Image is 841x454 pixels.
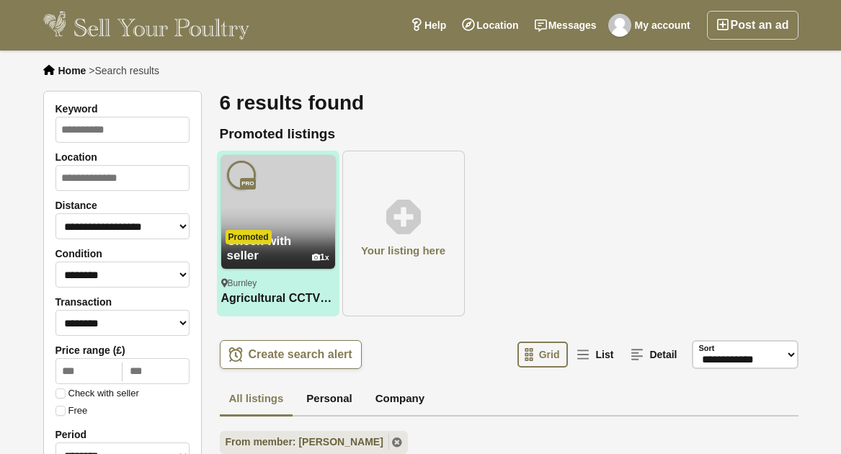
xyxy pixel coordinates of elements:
[55,200,190,211] label: Distance
[227,161,256,190] img: AKomm
[227,234,292,262] span: Check with seller
[55,388,139,399] label: Check with seller
[623,342,685,368] a: Detail
[402,11,454,40] a: Help
[240,178,255,190] span: Professional member
[89,65,159,76] li: >
[249,347,352,362] span: Create search alert
[55,103,190,115] label: Keyword
[297,383,361,417] a: Personal
[55,248,190,259] label: Condition
[55,406,88,416] label: Free
[539,349,560,360] span: Grid
[527,11,605,40] a: Messages
[220,340,362,369] a: Create search alert
[605,11,698,40] a: My account
[55,344,190,356] label: Price range (£)
[220,383,293,417] a: All listings
[94,65,159,76] span: Search results
[517,342,569,368] a: Grid
[312,252,329,263] div: 1
[221,155,335,269] img: Agricultural CCTV and Wi-Fi solutions
[342,151,465,316] a: Your listing here
[55,151,190,163] label: Location
[220,126,798,143] h2: Promoted listings
[220,91,798,115] h1: 6 results found
[221,277,335,290] div: Burnley
[55,429,190,440] label: Period
[58,65,86,76] a: Home
[226,230,272,244] span: Promoted
[699,342,715,355] label: Sort
[707,11,798,40] a: Post an ad
[227,161,256,190] a: Pro
[220,431,408,454] a: From member: [PERSON_NAME]
[43,11,250,40] img: Sell Your Poultry
[454,11,526,40] a: Location
[361,243,445,259] span: Your listing here
[221,207,335,269] a: Check with seller 1
[608,14,631,37] img: Karen Ricketts
[649,349,677,360] span: Detail
[595,349,613,360] span: List
[569,342,622,368] a: List
[366,383,434,417] a: Company
[55,296,190,308] label: Transaction
[221,291,335,306] a: Agricultural CCTV and Wi-Fi solutions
